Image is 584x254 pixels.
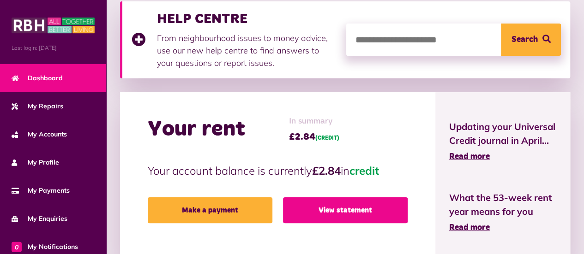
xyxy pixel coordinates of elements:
[512,24,538,56] span: Search
[12,73,63,83] span: Dashboard
[12,186,70,195] span: My Payments
[148,162,408,179] p: Your account balance is currently in
[349,164,379,177] span: credit
[12,44,95,52] span: Last login: [DATE]
[157,11,337,27] h3: HELP CENTRE
[501,24,561,56] button: Search
[12,101,63,111] span: My Repairs
[449,224,490,232] span: Read more
[148,197,272,223] a: Make a payment
[449,191,557,234] a: What the 53-week rent year means for you Read more
[12,242,78,252] span: My Notifications
[449,120,557,163] a: Updating your Universal Credit journal in April... Read more
[12,242,22,252] span: 0
[283,197,408,223] a: View statement
[315,136,339,141] span: (CREDIT)
[289,115,339,128] span: In summary
[449,120,557,148] span: Updating your Universal Credit journal in April...
[157,32,337,69] p: From neighbourhood issues to money advice, use our new help centre to find answers to your questi...
[148,116,245,143] h2: Your rent
[449,191,557,219] span: What the 53-week rent year means for you
[12,16,95,35] img: MyRBH
[449,153,490,161] span: Read more
[12,158,59,167] span: My Profile
[12,214,67,224] span: My Enquiries
[312,164,341,177] strong: £2.84
[289,130,339,144] span: £2.84
[12,130,67,139] span: My Accounts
